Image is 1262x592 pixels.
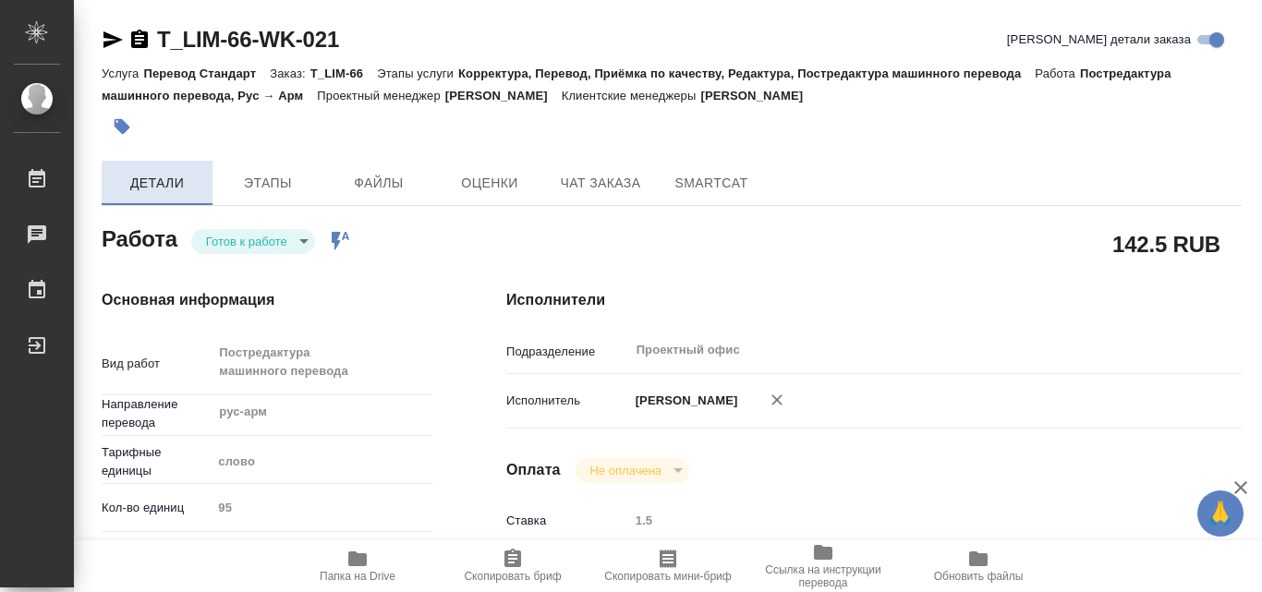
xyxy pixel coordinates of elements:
[128,29,151,51] button: Скопировать ссылку
[506,459,561,481] h4: Оплата
[934,570,1024,583] span: Обновить файлы
[590,540,746,592] button: Скопировать мини-бриф
[102,443,212,480] p: Тарифные единицы
[556,172,645,195] span: Чат заказа
[102,66,143,80] p: Услуга
[576,458,689,483] div: Готов к работе
[629,507,1181,534] input: Пустое поле
[506,289,1242,311] h4: Исполнители
[506,512,629,530] p: Ставка
[585,463,667,478] button: Не оплачена
[102,66,1171,103] p: Постредактура машинного перевода, Рус → Арм
[1035,66,1080,80] p: Работа
[506,392,629,410] p: Исполнитель
[317,89,444,103] p: Проектный менеджер
[310,66,377,80] p: T_LIM-66
[1112,228,1220,260] h2: 142.5 RUB
[157,27,339,52] a: T_LIM-66-WK-021
[445,172,534,195] span: Оценки
[102,395,212,432] p: Направление перевода
[113,172,201,195] span: Детали
[1197,490,1244,537] button: 🙏
[629,392,738,410] p: [PERSON_NAME]
[445,89,562,103] p: [PERSON_NAME]
[200,234,293,249] button: Готов к работе
[270,66,309,80] p: Заказ:
[746,540,901,592] button: Ссылка на инструкции перевода
[102,289,432,311] h4: Основная информация
[377,66,458,80] p: Этапы услуги
[1007,30,1191,49] span: [PERSON_NAME] детали заказа
[757,380,797,420] button: Удалить исполнителя
[1205,494,1236,533] span: 🙏
[700,89,817,103] p: [PERSON_NAME]
[901,540,1056,592] button: Обновить файлы
[464,570,561,583] span: Скопировать бриф
[102,355,212,373] p: Вид работ
[757,563,890,589] span: Ссылка на инструкции перевода
[102,499,212,517] p: Кол-во единиц
[506,343,629,361] p: Подразделение
[280,540,435,592] button: Папка на Drive
[224,172,312,195] span: Этапы
[320,570,395,583] span: Папка на Drive
[102,29,124,51] button: Скопировать ссылку для ЯМессенджера
[143,66,270,80] p: Перевод Стандарт
[212,494,432,521] input: Пустое поле
[562,89,701,103] p: Клиентские менеджеры
[435,540,590,592] button: Скопировать бриф
[102,106,142,147] button: Добавить тэг
[458,66,1035,80] p: Корректура, Перевод, Приёмка по качеству, Редактура, Постредактура машинного перевода
[102,221,177,254] h2: Работа
[604,570,731,583] span: Скопировать мини-бриф
[191,229,315,254] div: Готов к работе
[667,172,756,195] span: SmartCat
[334,172,423,195] span: Файлы
[212,446,432,477] div: слово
